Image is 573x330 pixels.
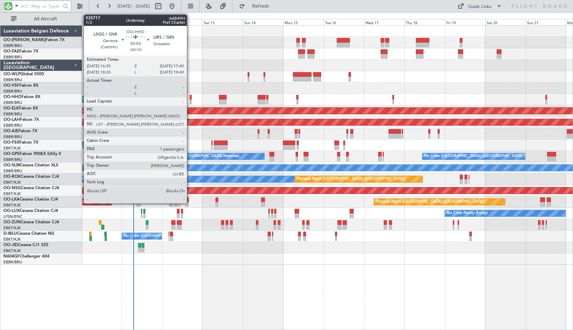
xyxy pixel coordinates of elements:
[202,19,243,25] div: Sat 13
[3,140,19,145] span: OO-FSX
[3,72,44,76] a: OO-WLPGlobal 5500
[137,94,194,105] div: Planned Maint Geneva (Cointrin)
[3,49,19,54] span: OO-FAE
[3,186,21,190] span: OO-NSG
[3,140,38,145] a: OO-FSXFalcon 7X
[424,151,540,162] div: No Crew [GEOGRAPHIC_DATA] ([GEOGRAPHIC_DATA] National)
[3,123,22,128] a: EBBR/BRU
[468,3,491,10] div: Quick Links
[3,180,21,185] a: EBKT/KJK
[3,157,22,162] a: EBBR/BRU
[3,186,59,190] a: OO-NSGCessna Citation CJ4
[3,209,58,213] a: OO-LUXCessna Citation CJ4
[84,14,95,20] div: [DATE]
[447,208,488,219] div: No Crew Nancy (Essey)
[3,84,38,88] a: OO-VSFFalcon 8X
[3,95,21,99] span: OO-HHO
[3,134,22,139] a: EBBR/BRU
[485,19,526,25] div: Sat 20
[283,19,324,25] div: Mon 15
[3,191,21,196] a: EBKT/KJK
[3,243,48,247] a: OO-JIDCessna CJ1 525
[364,19,404,25] div: Wed 17
[3,232,54,236] a: D-IBLUCessna Citation M2
[3,38,65,42] a: OO-[PERSON_NAME]Falcon 7X
[3,225,21,231] a: EBKT/KJK
[454,1,505,12] button: Quick Links
[3,203,21,208] a: EBKT/KJK
[3,237,21,242] a: EBKT/KJK
[246,4,275,9] span: Refresh
[3,175,21,179] span: OO-ROK
[3,95,40,99] a: OO-HHOFalcon 8X
[3,248,21,253] a: EBKT/KJK
[3,118,39,122] a: OO-LAHFalcon 7X
[3,175,59,179] a: OO-ROKCessna Citation CJ4
[8,13,75,25] button: All Aircraft
[526,19,566,25] div: Sun 21
[3,220,59,224] a: OO-ZUNCessna Citation CJ4
[3,106,38,110] a: OO-ELKFalcon 8X
[3,220,21,224] span: OO-ZUN
[135,128,243,139] div: Planned Maint [GEOGRAPHIC_DATA] ([GEOGRAPHIC_DATA])
[3,55,22,60] a: EBBR/BRU
[3,72,20,76] span: OO-WLP
[43,174,171,184] div: A/C Unavailable [GEOGRAPHIC_DATA] ([GEOGRAPHIC_DATA] National)
[3,243,18,247] span: OO-JID
[3,163,58,167] a: OO-SLMCessna Citation XLS
[3,254,49,259] a: N604GFChallenger 604
[3,197,58,202] a: OO-LXACessna Citation CJ4
[3,100,22,105] a: EBBR/BRU
[124,231,239,241] div: No Crew [GEOGRAPHIC_DATA] ([GEOGRAPHIC_DATA] National)
[18,17,73,21] span: All Aircraft
[445,19,485,25] div: Fri 19
[3,214,22,219] a: LFSN/ENC
[124,151,239,162] div: No Crew [GEOGRAPHIC_DATA] ([GEOGRAPHIC_DATA] National)
[83,94,167,105] div: AOG Maint [US_STATE] ([GEOGRAPHIC_DATA])
[297,174,405,184] div: Planned Maint [GEOGRAPHIC_DATA] ([GEOGRAPHIC_DATA])
[3,146,21,151] a: EBKT/KJK
[404,19,445,25] div: Thu 18
[162,19,202,25] div: Fri 12
[3,38,46,42] span: OO-[PERSON_NAME]
[3,89,22,94] a: EBBR/BRU
[3,106,19,110] span: OO-ELK
[3,152,61,156] a: OO-GPEFalcon 900EX EASy II
[3,129,18,133] span: OO-AIE
[3,260,22,265] a: EBBR/BRU
[243,19,283,25] div: Sun 14
[236,1,277,12] button: Refresh
[82,19,122,25] div: Wed 10
[3,168,22,174] a: EBBR/BRU
[3,49,38,54] a: OO-FAEFalcon 7X
[3,232,17,236] span: D-IBLU
[3,118,20,122] span: OO-LAH
[21,1,61,11] input: A/C (Reg. or Type)
[3,111,22,117] a: EBBR/BRU
[3,209,20,213] span: OO-LUX
[3,77,22,82] a: EBBR/BRU
[122,19,162,25] div: Thu 11
[3,43,22,48] a: EBBR/BRU
[3,84,19,88] span: OO-VSF
[3,197,20,202] span: OO-LXA
[324,19,364,25] div: Tue 16
[3,163,20,167] span: OO-SLM
[117,3,150,9] span: [DATE] - [DATE]
[3,254,20,259] span: N604GF
[3,152,20,156] span: OO-GPE
[3,129,37,133] a: OO-AIEFalcon 7X
[376,197,485,207] div: Planned Maint [GEOGRAPHIC_DATA] ([GEOGRAPHIC_DATA])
